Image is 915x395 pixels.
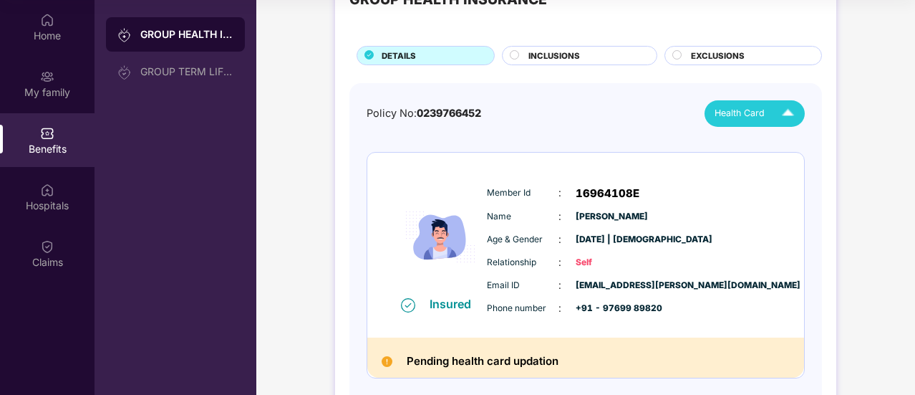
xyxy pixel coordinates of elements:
img: Pending [382,356,392,367]
img: svg+xml;base64,PHN2ZyB3aWR0aD0iMjAiIGhlaWdodD0iMjAiIHZpZXdCb3g9IjAgMCAyMCAyMCIgZmlsbD0ibm9uZSIgeG... [40,70,54,84]
img: svg+xml;base64,PHN2ZyB3aWR0aD0iMjAiIGhlaWdodD0iMjAiIHZpZXdCb3g9IjAgMCAyMCAyMCIgZmlsbD0ibm9uZSIgeG... [117,28,132,42]
span: 0239766452 [417,107,481,119]
span: Name [487,210,558,224]
span: : [558,277,561,293]
img: svg+xml;base64,PHN2ZyBpZD0iQ2xhaW0iIHhtbG5zPSJodHRwOi8vd3d3LnczLm9yZy8yMDAwL3N2ZyIgd2lkdGg9IjIwIi... [40,239,54,254]
span: EXCLUSIONS [691,49,745,62]
img: icon [397,178,483,296]
span: [PERSON_NAME] [576,210,647,224]
span: : [558,232,561,247]
div: Insured [430,297,480,311]
img: svg+xml;base64,PHN2ZyBpZD0iSG9zcGl0YWxzIiB4bWxucz0iaHR0cDovL3d3dy53My5vcmcvMjAwMC9zdmciIHdpZHRoPS... [40,183,54,197]
div: GROUP HEALTH INSURANCE [140,27,233,42]
span: Health Card [715,106,765,120]
span: DETAILS [382,49,416,62]
img: Icuh8uwCUCF+XjCZyLQsAKiDCM9HiE6CMYmKQaPGkZKaA32CAAACiQcFBJY0IsAAAAASUVORK5CYII= [775,101,800,126]
span: : [558,209,561,224]
img: svg+xml;base64,PHN2ZyB3aWR0aD0iMjAiIGhlaWdodD0iMjAiIHZpZXdCb3g9IjAgMCAyMCAyMCIgZmlsbD0ibm9uZSIgeG... [117,65,132,80]
span: Phone number [487,302,558,315]
span: Relationship [487,256,558,270]
span: : [558,254,561,270]
h2: Pending health card updation [407,352,558,371]
span: [DATE] | [DEMOGRAPHIC_DATA] [576,233,647,247]
span: [EMAIL_ADDRESS][PERSON_NAME][DOMAIN_NAME] [576,279,647,292]
span: Self [576,256,647,270]
div: GROUP TERM LIFE INSURANCE [140,66,233,77]
span: Member Id [487,186,558,200]
span: 16964108E [576,185,639,202]
span: +91 - 97699 89820 [576,302,647,315]
img: svg+xml;base64,PHN2ZyB4bWxucz0iaHR0cDovL3d3dy53My5vcmcvMjAwMC9zdmciIHdpZHRoPSIxNiIgaGVpZ2h0PSIxNi... [401,298,415,313]
span: Age & Gender [487,233,558,247]
span: Email ID [487,279,558,292]
span: : [558,185,561,201]
img: svg+xml;base64,PHN2ZyBpZD0iQmVuZWZpdHMiIHhtbG5zPSJodHRwOi8vd3d3LnczLm9yZy8yMDAwL3N2ZyIgd2lkdGg9Ij... [40,126,54,141]
span: INCLUSIONS [528,49,580,62]
span: : [558,300,561,316]
img: svg+xml;base64,PHN2ZyBpZD0iSG9tZSIgeG1sbnM9Imh0dHA6Ly93d3cudzMub3JnLzIwMDAvc3ZnIiB3aWR0aD0iMjAiIG... [40,13,54,27]
button: Health Card [705,100,805,127]
div: Policy No: [367,105,481,122]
